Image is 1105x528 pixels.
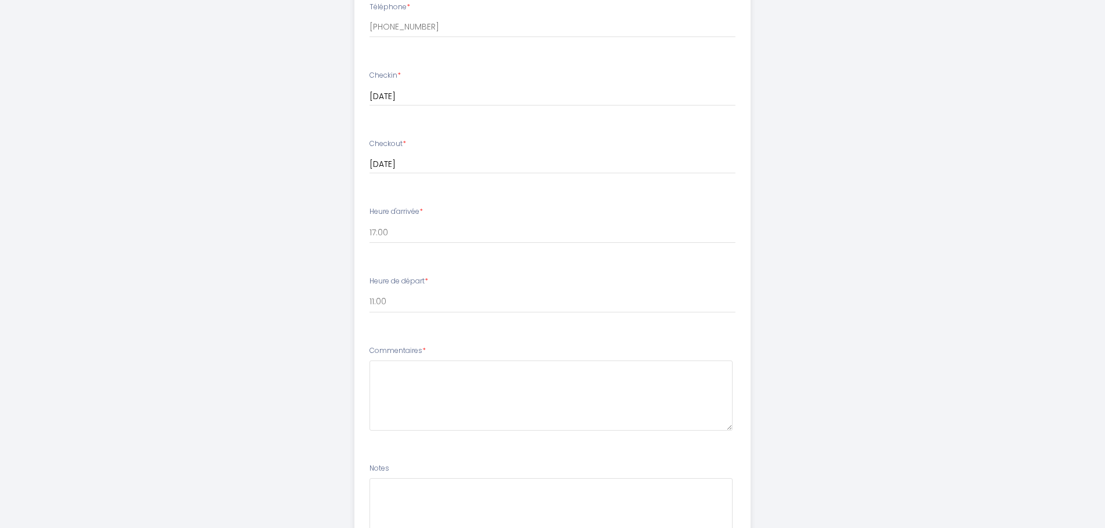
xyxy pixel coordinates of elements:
label: Notes [369,463,389,474]
label: Heure d'arrivée [369,206,423,217]
label: Heure de départ [369,276,428,287]
label: Commentaires [369,345,426,356]
label: Checkout [369,139,406,150]
label: Téléphone [369,2,410,13]
label: Checkin [369,70,401,81]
